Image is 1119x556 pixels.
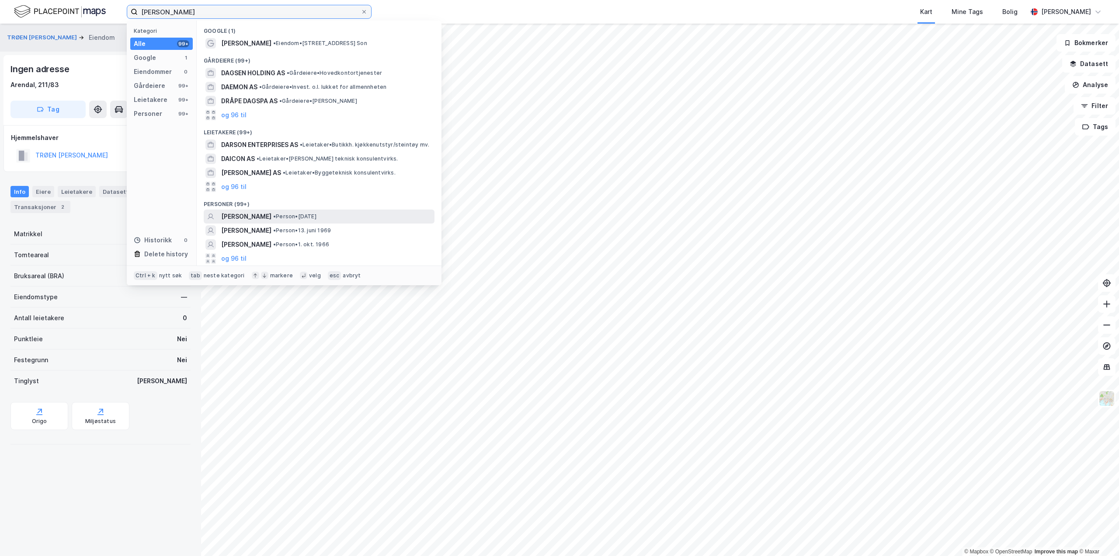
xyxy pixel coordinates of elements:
[1062,55,1116,73] button: Datasett
[1065,76,1116,94] button: Analyse
[159,272,182,279] div: nytt søk
[221,38,271,49] span: [PERSON_NAME]
[964,549,988,555] a: Mapbox
[14,229,42,239] div: Matrikkel
[14,376,39,386] div: Tinglyst
[221,96,278,106] span: DRÅPE DAGSPA AS
[10,201,70,213] div: Transaksjoner
[257,155,398,162] span: Leietaker • [PERSON_NAME] teknisk konsulentvirks.
[58,186,96,197] div: Leietakere
[32,418,47,425] div: Origo
[1041,7,1091,17] div: [PERSON_NAME]
[177,82,189,89] div: 99+
[309,272,321,279] div: velg
[273,227,331,234] span: Person • 13. juni 1969
[221,68,285,78] span: DAGSEN HOLDING AS
[134,108,162,119] div: Personer
[183,313,187,323] div: 0
[273,40,367,47] span: Eiendom • [STREET_ADDRESS] Son
[952,7,983,17] div: Mine Tags
[343,272,361,279] div: avbryt
[221,182,247,192] button: og 96 til
[138,5,361,18] input: Søk på adresse, matrikkel, gårdeiere, leietakere eller personer
[32,186,54,197] div: Eiere
[259,84,262,90] span: •
[134,66,172,77] div: Eiendommer
[221,82,257,92] span: DAEMON AS
[221,211,271,222] span: [PERSON_NAME]
[279,98,282,104] span: •
[259,84,386,91] span: Gårdeiere • Invest. o.l. lukket for allmennheten
[14,313,64,323] div: Antall leietakere
[279,98,357,105] span: Gårdeiere • [PERSON_NAME]
[1075,118,1116,136] button: Tags
[221,168,281,178] span: [PERSON_NAME] AS
[273,40,276,46] span: •
[1098,390,1115,407] img: Z
[14,250,49,260] div: Tomteareal
[221,154,255,164] span: DAICON AS
[177,334,187,344] div: Nei
[134,235,172,245] div: Historikk
[134,52,156,63] div: Google
[197,50,441,66] div: Gårdeiere (99+)
[221,140,298,150] span: DARSON ENTERPRISES AS
[7,33,79,42] button: TRØEN [PERSON_NAME]
[177,40,189,47] div: 99+
[221,239,271,250] span: [PERSON_NAME]
[14,271,64,281] div: Bruksareal (BRA)
[273,241,276,248] span: •
[204,272,245,279] div: neste kategori
[58,203,67,211] div: 2
[134,80,165,91] div: Gårdeiere
[273,213,316,220] span: Person • [DATE]
[14,4,106,19] img: logo.f888ab2527a4732fd821a326f86c7f29.svg
[182,68,189,75] div: 0
[134,94,167,105] div: Leietakere
[287,70,382,77] span: Gårdeiere • Hovedkontortjenester
[221,225,271,236] span: [PERSON_NAME]
[11,133,190,143] div: Hjemmelshaver
[197,122,441,138] div: Leietakere (99+)
[10,101,86,118] button: Tag
[300,141,429,148] span: Leietaker • Butikkh. kjøkkenutstyr/steintøy mv.
[10,80,59,90] div: Arendal, 211/83
[181,292,187,302] div: —
[273,241,329,248] span: Person • 1. okt. 1966
[328,271,341,280] div: esc
[144,249,188,259] div: Delete history
[89,32,115,43] div: Eiendom
[177,96,189,103] div: 99+
[1035,549,1078,555] a: Improve this map
[1002,7,1018,17] div: Bolig
[177,110,189,117] div: 99+
[283,169,285,176] span: •
[137,376,187,386] div: [PERSON_NAME]
[182,237,189,244] div: 0
[14,355,48,365] div: Festegrunn
[197,21,441,36] div: Google (1)
[1056,34,1116,52] button: Bokmerker
[990,549,1032,555] a: OpenStreetMap
[85,418,116,425] div: Miljøstatus
[920,7,932,17] div: Kart
[197,194,441,210] div: Personer (99+)
[10,62,71,76] div: Ingen adresse
[221,253,247,264] button: og 96 til
[182,54,189,61] div: 1
[134,28,193,34] div: Kategori
[134,271,157,280] div: Ctrl + k
[221,110,247,120] button: og 96 til
[14,292,58,302] div: Eiendomstype
[10,186,29,197] div: Info
[14,334,43,344] div: Punktleie
[273,213,276,220] span: •
[300,141,302,148] span: •
[99,186,132,197] div: Datasett
[134,38,146,49] div: Alle
[189,271,202,280] div: tab
[1075,514,1119,556] iframe: Chat Widget
[273,227,276,234] span: •
[283,169,396,176] span: Leietaker • Byggeteknisk konsulentvirks.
